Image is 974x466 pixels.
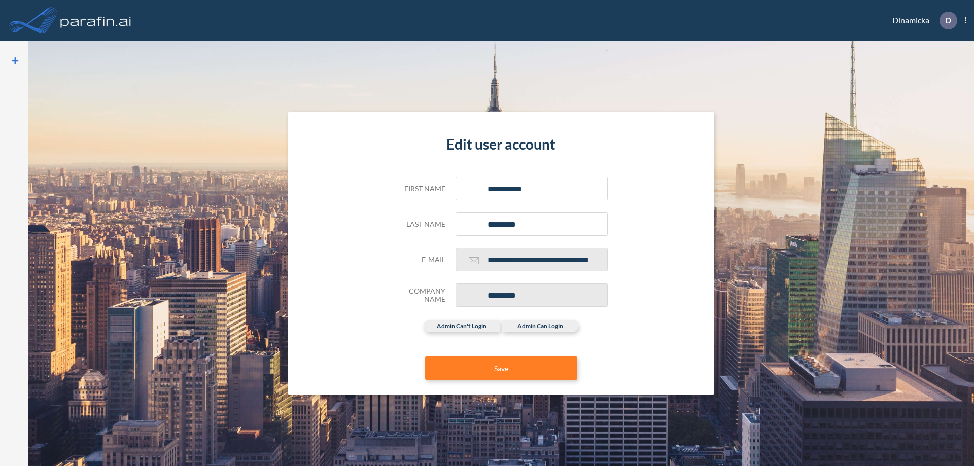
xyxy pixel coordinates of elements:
[395,185,445,193] h5: First name
[395,220,445,229] h5: Last name
[502,320,578,332] label: admin can login
[395,256,445,264] h5: E-mail
[945,16,951,25] p: D
[395,136,608,153] h4: Edit user account
[425,356,577,380] button: Save
[58,10,133,30] img: logo
[877,12,966,29] div: Dinamicka
[424,320,500,332] label: admin can't login
[395,287,445,304] h5: Company Name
